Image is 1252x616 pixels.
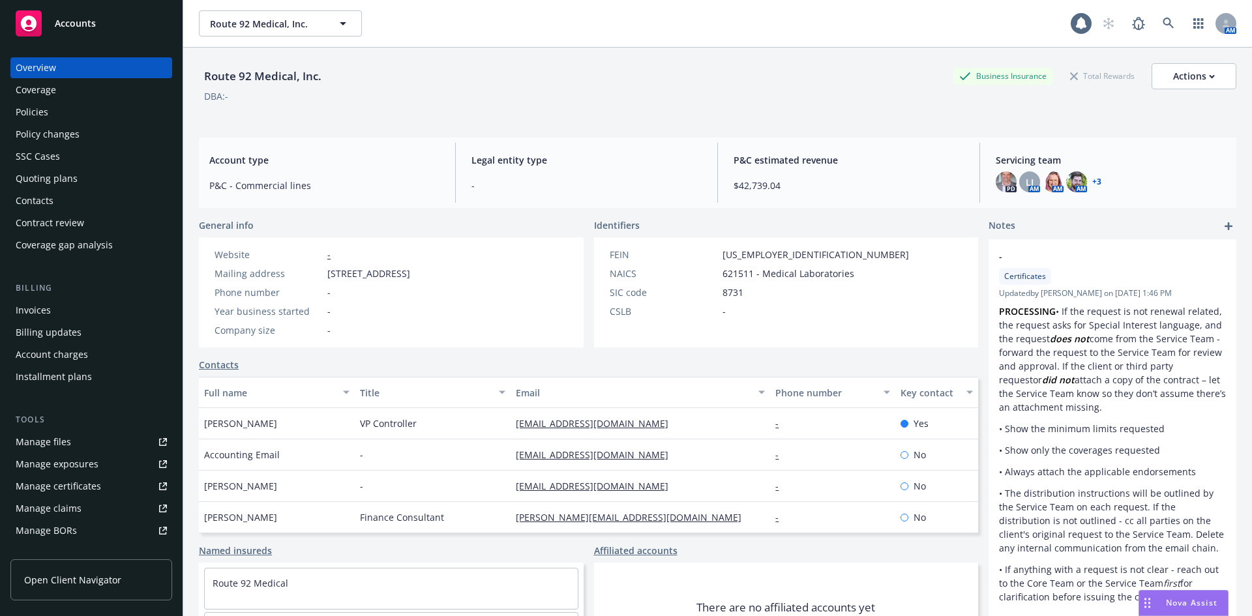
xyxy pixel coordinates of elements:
[1064,68,1141,84] div: Total Rewards
[16,322,82,343] div: Billing updates
[327,304,331,318] span: -
[204,417,277,430] span: [PERSON_NAME]
[215,304,322,318] div: Year business started
[215,248,322,261] div: Website
[999,305,1056,317] strong: PROCESSING
[10,146,172,167] a: SSC Cases
[723,304,726,318] span: -
[16,344,88,365] div: Account charges
[10,542,172,563] a: Summary of insurance
[16,124,80,145] div: Policy changes
[10,102,172,123] a: Policies
[213,577,288,589] a: Route 92 Medical
[471,179,702,192] span: -
[209,153,440,167] span: Account type
[516,386,751,400] div: Email
[1139,591,1155,615] div: Drag to move
[199,10,362,37] button: Route 92 Medical, Inc.
[199,377,355,408] button: Full name
[199,68,327,85] div: Route 92 Medical, Inc.
[775,386,875,400] div: Phone number
[1155,10,1182,37] a: Search
[999,486,1226,555] p: • The distribution instructions will be outlined by the Service Team on each request. If the dist...
[360,386,491,400] div: Title
[1026,175,1034,189] span: LI
[996,171,1017,192] img: photo
[914,510,926,524] span: No
[360,510,444,524] span: Finance Consultant
[16,102,48,123] div: Policies
[199,218,254,232] span: General info
[16,146,60,167] div: SSC Cases
[10,366,172,387] a: Installment plans
[901,386,959,400] div: Key contact
[16,80,56,100] div: Coverage
[10,520,172,541] a: Manage BORs
[204,479,277,493] span: [PERSON_NAME]
[610,267,717,280] div: NAICS
[10,454,172,475] a: Manage exposures
[1004,271,1046,282] span: Certificates
[610,248,717,261] div: FEIN
[10,5,172,42] a: Accounts
[204,510,277,524] span: [PERSON_NAME]
[775,417,789,430] a: -
[16,476,101,497] div: Manage certificates
[10,322,172,343] a: Billing updates
[723,248,909,261] span: [US_EMPLOYER_IDENTIFICATION_NUMBER]
[1152,63,1236,89] button: Actions
[516,511,752,523] a: [PERSON_NAME][EMAIL_ADDRESS][DOMAIN_NAME]
[775,511,789,523] a: -
[696,600,875,615] span: There are no affiliated accounts yet
[199,544,272,557] a: Named insureds
[734,179,964,192] span: $42,739.04
[770,377,895,408] button: Phone number
[10,300,172,321] a: Invoices
[355,377,511,408] button: Title
[199,358,239,372] a: Contacts
[999,287,1226,299] span: Updated by [PERSON_NAME] on [DATE] 1:46 PM
[471,153,702,167] span: Legal entity type
[1221,218,1236,234] a: add
[10,80,172,100] a: Coverage
[327,267,410,280] span: [STREET_ADDRESS]
[215,286,322,299] div: Phone number
[360,479,363,493] span: -
[610,304,717,318] div: CSLB
[16,57,56,78] div: Overview
[16,366,92,387] div: Installment plans
[210,17,323,31] span: Route 92 Medical, Inc.
[16,498,82,519] div: Manage claims
[16,190,53,211] div: Contacts
[10,476,172,497] a: Manage certificates
[10,190,172,211] a: Contacts
[16,300,51,321] div: Invoices
[734,153,964,167] span: P&C estimated revenue
[10,413,172,426] div: Tools
[989,218,1015,234] span: Notes
[360,448,363,462] span: -
[10,168,172,189] a: Quoting plans
[999,443,1226,457] p: • Show only the coverages requested
[516,417,679,430] a: [EMAIL_ADDRESS][DOMAIN_NAME]
[209,179,440,192] span: P&C - Commercial lines
[10,282,172,295] div: Billing
[999,304,1226,414] p: • If the request is not renewal related, the request asks for Special Interest language, and the ...
[10,213,172,233] a: Contract review
[10,235,172,256] a: Coverage gap analysis
[24,573,121,587] span: Open Client Navigator
[895,377,978,408] button: Key contact
[516,448,679,461] a: [EMAIL_ADDRESS][DOMAIN_NAME]
[516,480,679,492] a: [EMAIL_ADDRESS][DOMAIN_NAME]
[610,286,717,299] div: SIC code
[10,57,172,78] a: Overview
[327,248,331,261] a: -
[16,213,84,233] div: Contract review
[10,498,172,519] a: Manage claims
[1185,10,1212,37] a: Switch app
[914,448,926,462] span: No
[953,68,1053,84] div: Business Insurance
[914,417,929,430] span: Yes
[999,422,1226,435] p: • Show the minimum limits requested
